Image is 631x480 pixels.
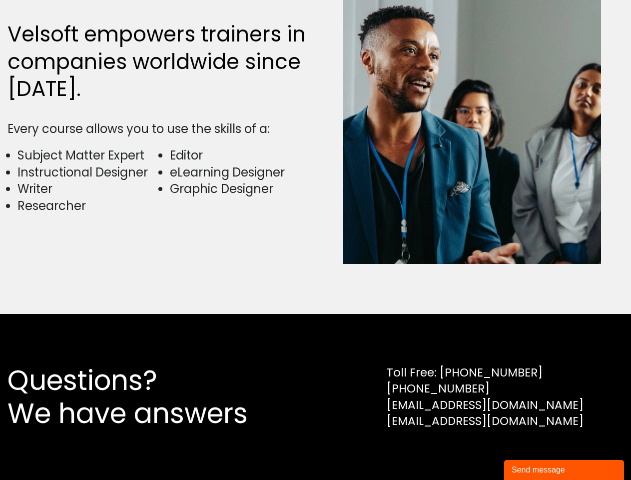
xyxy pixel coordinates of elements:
[170,180,310,197] li: Graphic Designer
[7,120,311,137] div: Every course allows you to use the skills of a:
[170,147,310,164] li: Editor
[17,147,158,164] li: Subject Matter Expert
[17,197,158,214] li: Researcher
[387,364,584,429] div: Toll Free: [PHONE_NUMBER] [PHONE_NUMBER] [EMAIL_ADDRESS][DOMAIN_NAME] [EMAIL_ADDRESS][DOMAIN_NAME]
[504,458,626,480] iframe: chat widget
[170,164,310,181] li: eLearning Designer
[7,21,311,103] h2: Velsoft empowers trainers in companies worldwide since [DATE].
[7,364,284,430] h2: Questions? We have answers
[17,180,158,197] li: Writer
[17,164,158,181] li: Instructional Designer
